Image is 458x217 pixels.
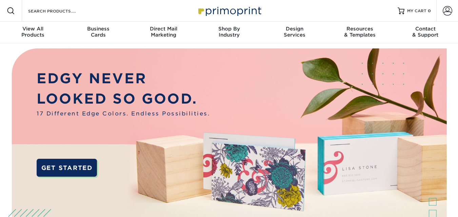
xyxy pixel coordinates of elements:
span: Contact [393,26,458,32]
a: Resources& Templates [327,22,393,43]
span: Direct Mail [131,26,196,32]
span: 0 [428,8,431,13]
a: BusinessCards [65,22,131,43]
span: Design [262,26,327,32]
span: Shop By [196,26,262,32]
div: Marketing [131,26,196,38]
p: EDGY NEVER [37,68,210,89]
span: 17 Different Edge Colors. Endless Possibilities. [37,109,210,117]
input: SEARCH PRODUCTS..... [27,7,94,15]
div: & Support [393,26,458,38]
div: Industry [196,26,262,38]
a: GET STARTED [37,159,97,177]
div: & Templates [327,26,393,38]
a: Contact& Support [393,22,458,43]
p: LOOKED SO GOOD. [37,89,210,109]
img: Primoprint [195,3,263,18]
a: DesignServices [262,22,327,43]
a: Direct MailMarketing [131,22,196,43]
div: Cards [65,26,131,38]
div: Services [262,26,327,38]
a: Shop ByIndustry [196,22,262,43]
span: Resources [327,26,393,32]
span: Business [65,26,131,32]
span: MY CART [407,8,426,14]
